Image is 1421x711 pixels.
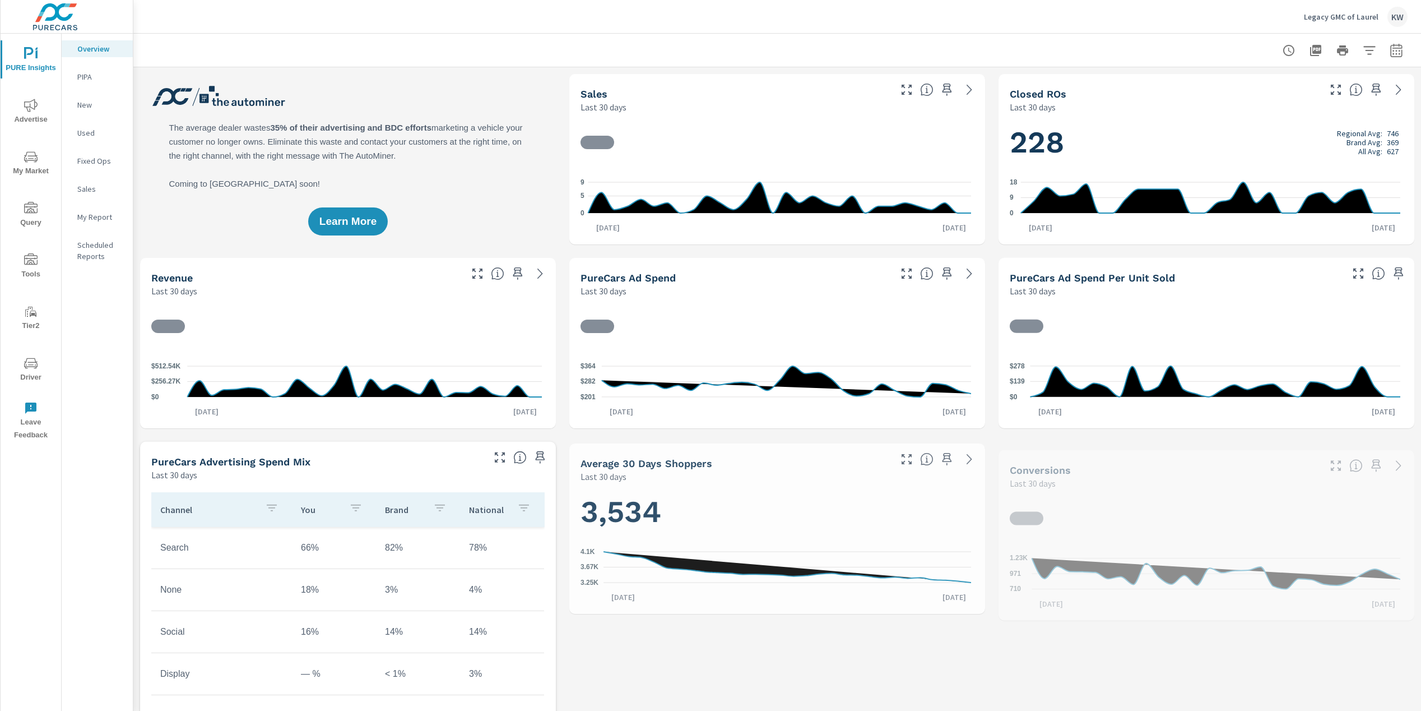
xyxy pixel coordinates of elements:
div: Fixed Ops [62,153,133,169]
p: My Report [77,211,124,223]
text: 5 [581,192,584,200]
button: Make Fullscreen [468,265,486,283]
span: Save this to your personalized report [509,265,527,283]
p: 746 [1387,129,1399,138]
span: Save this to your personalized report [938,265,956,283]
span: My Market [4,150,58,178]
p: Scheduled Reports [77,239,124,262]
td: Search [151,534,292,562]
a: See more details in report [960,450,978,468]
td: 66% [292,534,376,562]
p: Last 30 days [581,100,626,114]
text: $278 [1010,362,1025,370]
td: 14% [376,618,460,646]
div: nav menu [1,34,61,446]
td: 78% [460,534,544,562]
p: [DATE] [603,592,643,603]
text: $201 [581,393,596,401]
div: Used [62,124,133,141]
td: 3% [376,576,460,604]
h5: Revenue [151,272,193,284]
span: PURE Insights [4,47,58,75]
p: All Avg: [1358,147,1382,156]
span: Number of Repair Orders Closed by the selected dealership group over the selected time range. [So... [1349,83,1363,96]
td: — % [292,660,376,688]
a: See more details in report [1390,457,1408,475]
p: [DATE] [935,592,974,603]
td: < 1% [376,660,460,688]
span: Save this to your personalized report [1390,265,1408,283]
button: Make Fullscreen [1327,457,1345,475]
div: Overview [62,40,133,57]
text: $282 [581,378,596,386]
h5: PureCars Advertising Spend Mix [151,456,310,468]
text: 0 [1010,209,1014,217]
text: $0 [151,393,159,401]
button: Learn More [308,207,388,236]
p: [DATE] [1364,598,1403,610]
span: A rolling 30 day total of daily Shoppers on the dealership website, averaged over the selected da... [920,453,934,466]
span: Save this to your personalized report [938,450,956,468]
span: Save this to your personalized report [531,449,549,467]
text: 971 [1010,570,1021,578]
p: Channel [160,504,256,515]
p: [DATE] [602,406,641,417]
p: [DATE] [187,406,226,417]
h5: Sales [581,88,607,100]
p: Last 30 days [581,284,626,298]
p: Last 30 days [151,284,197,298]
span: Query [4,202,58,229]
p: [DATE] [1032,598,1071,610]
text: 3.67K [581,564,598,571]
p: 627 [1387,147,1399,156]
text: 18 [1010,178,1018,186]
h5: Conversions [1010,464,1071,476]
span: Total cost of media for all PureCars channels for the selected dealership group over the selected... [920,267,934,280]
button: Make Fullscreen [898,265,916,283]
text: $364 [581,362,596,370]
button: Print Report [1331,39,1354,62]
td: 16% [292,618,376,646]
p: Overview [77,43,124,54]
span: Learn More [319,216,377,227]
p: Regional Avg: [1337,129,1382,138]
p: [DATE] [935,222,974,233]
div: PIPA [62,68,133,85]
td: 4% [460,576,544,604]
p: Last 30 days [151,468,197,482]
p: Legacy GMC of Laurel [1304,12,1378,22]
p: [DATE] [935,406,974,417]
a: See more details in report [1390,81,1408,99]
p: Last 30 days [1010,100,1056,114]
p: Last 30 days [581,470,626,483]
td: 18% [292,576,376,604]
span: Number of vehicles sold by the dealership over the selected date range. [Source: This data is sou... [920,83,934,96]
td: Display [151,660,292,688]
p: Used [77,127,124,138]
span: Driver [4,357,58,384]
text: $139 [1010,377,1025,385]
p: [DATE] [1021,222,1060,233]
button: Make Fullscreen [1327,81,1345,99]
td: 14% [460,618,544,646]
text: 9 [1010,194,1014,202]
h5: Average 30 Days Shoppers [581,458,712,469]
p: [DATE] [1030,406,1070,417]
p: [DATE] [505,406,545,417]
button: Make Fullscreen [898,450,916,468]
p: Brand [385,504,424,515]
button: "Export Report to PDF" [1304,39,1327,62]
td: Social [151,618,292,646]
text: 9 [581,178,584,186]
p: PIPA [77,71,124,82]
h1: 3,534 [581,493,974,531]
button: Select Date Range [1385,39,1408,62]
button: Apply Filters [1358,39,1381,62]
p: National [469,504,508,515]
p: You [301,504,340,515]
div: Scheduled Reports [62,237,133,265]
span: The number of dealer-specified goals completed by a visitor. [Source: This data is provided by th... [1349,459,1363,473]
div: New [62,96,133,113]
p: Last 30 days [1010,284,1056,298]
p: [DATE] [588,222,628,233]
